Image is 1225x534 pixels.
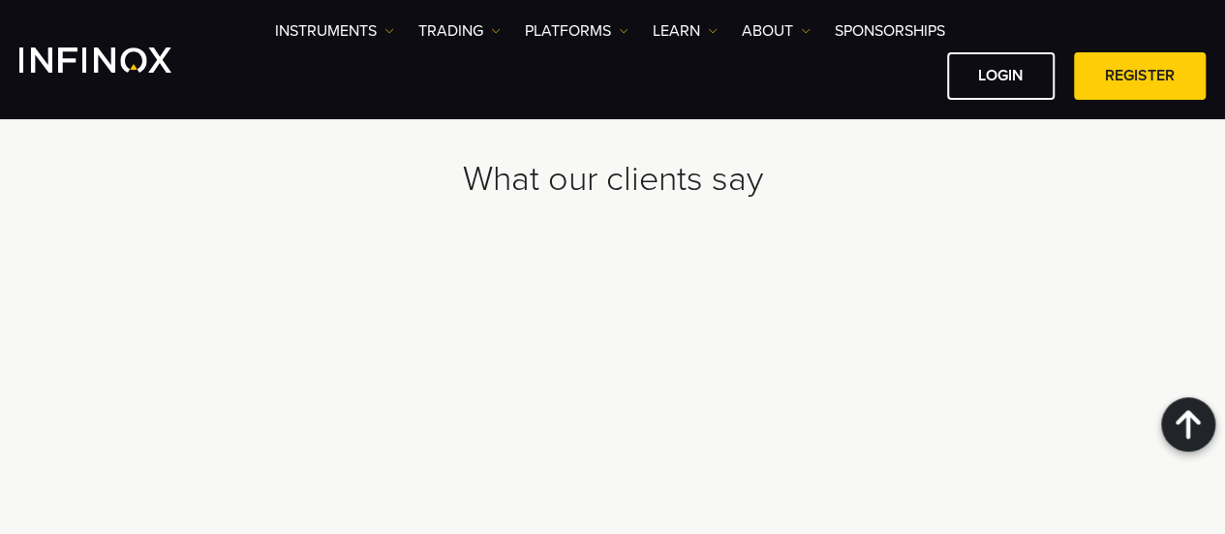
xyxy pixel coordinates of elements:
a: Learn [653,19,718,43]
a: TRADING [418,19,501,43]
a: LOGIN [947,52,1055,100]
a: ABOUT [742,19,811,43]
a: REGISTER [1074,52,1206,100]
a: SPONSORSHIPS [835,19,945,43]
a: PLATFORMS [525,19,628,43]
a: INFINOX Logo [19,47,217,73]
a: Instruments [275,19,394,43]
h2: What our clients say [19,157,1206,200]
